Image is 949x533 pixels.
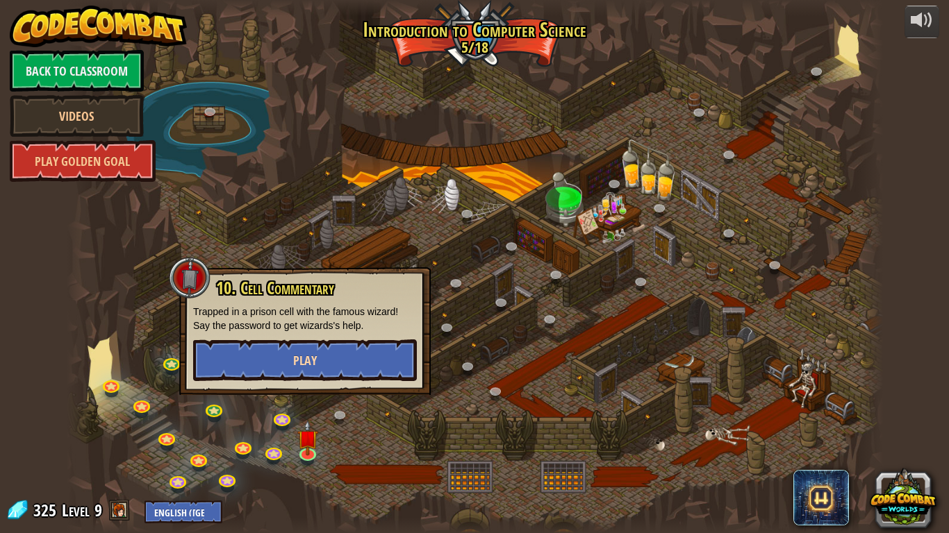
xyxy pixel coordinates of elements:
[193,305,417,332] p: Trapped in a prison cell with the famous wizard! Say the password to get wizards's help.
[10,6,188,47] img: CodeCombat - Learn how to code by playing a game
[10,50,144,92] a: Back to Classroom
[33,499,60,521] span: 325
[10,95,144,137] a: Videos
[293,352,317,369] span: Play
[905,6,939,38] button: Adjust volume
[10,140,156,182] a: Play Golden Goal
[297,420,318,455] img: level-banner-unstarted.png
[94,499,102,521] span: 9
[193,339,417,381] button: Play
[216,276,334,300] span: 10. Cell Commentary
[62,499,90,522] span: Level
